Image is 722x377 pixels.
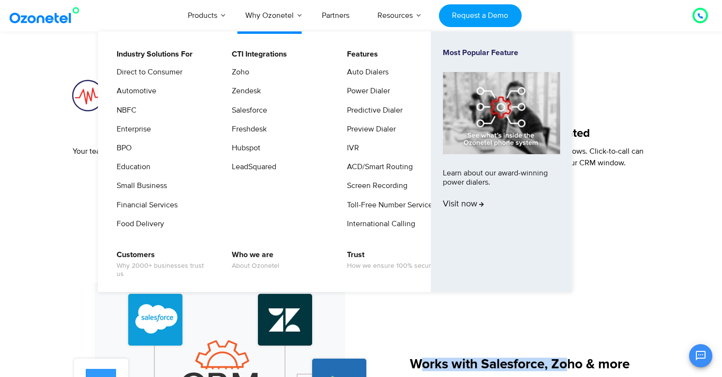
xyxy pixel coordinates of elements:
p: Your team finds it easier than ever to follow up with customers and prospects. [71,145,248,169]
a: Direct to Consumer [110,66,184,78]
h5: Works with Salesforce, Zoho & more [410,358,633,371]
span: Visit now [443,199,484,210]
a: Toll-Free Number Services [341,199,437,211]
a: BPO [110,142,133,154]
a: Request a Demo [439,4,522,27]
a: Food Delivery [110,218,165,230]
a: Features [341,48,379,60]
a: Industry Solutions For [110,48,194,60]
a: CustomersWhy 2000+ businesses trust us [110,249,213,280]
a: Small Business [110,180,168,192]
h5: Convenient [71,127,248,141]
a: Zendesk [226,85,262,97]
a: Education [110,161,152,173]
img: speech rate [71,77,107,114]
a: TrustHow we ensure 100% security [341,249,439,272]
span: About Ozonetel [232,262,279,270]
button: Open chat [689,344,712,367]
a: NBFC [110,104,138,116]
img: phone-system-min.jpg [443,72,560,154]
a: Automotive [110,85,158,97]
a: Salesforce [226,104,269,116]
a: International Calling [341,218,417,230]
span: Why 2000+ businesses trust us [117,262,212,278]
h2: Built for growing businesses [59,222,663,241]
a: Hubspot [226,142,262,154]
a: Freshdesk [226,123,268,135]
a: Power Dialer [341,85,391,97]
a: Screen Recording [341,180,409,192]
a: Financial Services [110,199,179,211]
a: Most Popular FeatureLearn about our award-winning power dialers.Visit now [443,48,560,275]
a: IVR [341,142,361,154]
a: ACD/Smart Routing [341,161,414,173]
a: Auto Dialers [341,66,390,78]
a: Enterprise [110,123,152,135]
a: Who we areAbout Ozonetel [226,249,281,272]
span: How we ensure 100% security [347,262,438,270]
a: LeadSquared [226,161,278,173]
a: Zoho [226,66,251,78]
a: CTI Integrations [226,48,288,60]
a: Preview Dialer [341,123,397,135]
a: Predictive Dialer [341,104,404,116]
